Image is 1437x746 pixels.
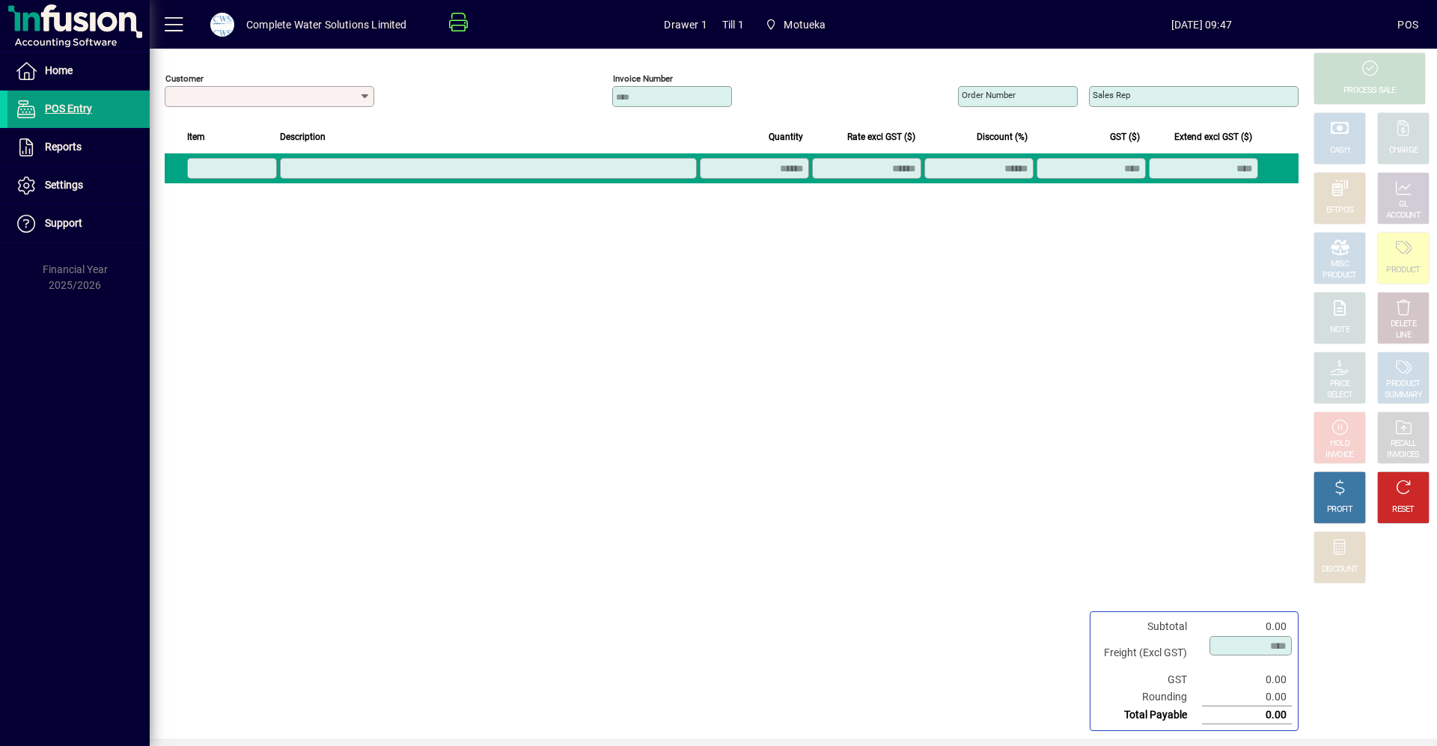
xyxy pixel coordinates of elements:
[1093,90,1130,100] mat-label: Sales rep
[759,11,832,38] span: Motueka
[1330,379,1350,390] div: PRICE
[1202,618,1292,635] td: 0.00
[45,141,82,153] span: Reports
[1389,145,1418,156] div: CHARGE
[1343,85,1396,97] div: PROCESS SALE
[1385,390,1422,401] div: SUMMARY
[613,73,673,84] mat-label: Invoice number
[1096,618,1202,635] td: Subtotal
[7,52,150,90] a: Home
[7,167,150,204] a: Settings
[769,129,803,145] span: Quantity
[1110,129,1140,145] span: GST ($)
[1391,438,1417,450] div: RECALL
[187,129,205,145] span: Item
[45,217,82,229] span: Support
[1330,145,1349,156] div: CASH
[977,129,1028,145] span: Discount (%)
[1096,688,1202,706] td: Rounding
[1386,265,1420,276] div: PRODUCT
[1330,325,1349,336] div: NOTE
[1387,450,1419,461] div: INVOICES
[1391,319,1416,330] div: DELETE
[1096,635,1202,671] td: Freight (Excl GST)
[1322,564,1358,575] div: DISCOUNT
[1005,13,1397,37] span: [DATE] 09:47
[1330,438,1349,450] div: HOLD
[1202,688,1292,706] td: 0.00
[246,13,407,37] div: Complete Water Solutions Limited
[1174,129,1252,145] span: Extend excl GST ($)
[165,73,204,84] mat-label: Customer
[784,13,826,37] span: Motueka
[7,129,150,166] a: Reports
[1202,706,1292,724] td: 0.00
[280,129,326,145] span: Description
[1202,671,1292,688] td: 0.00
[1326,205,1354,216] div: EFTPOS
[45,64,73,76] span: Home
[1399,199,1409,210] div: GL
[962,90,1016,100] mat-label: Order number
[1327,504,1352,516] div: PROFIT
[664,13,707,37] span: Drawer 1
[45,103,92,114] span: POS Entry
[1327,390,1353,401] div: SELECT
[1386,379,1420,390] div: PRODUCT
[1331,259,1349,270] div: MISC
[7,205,150,242] a: Support
[1096,671,1202,688] td: GST
[1096,706,1202,724] td: Total Payable
[1396,330,1411,341] div: LINE
[722,13,744,37] span: Till 1
[1325,450,1353,461] div: INVOICE
[1386,210,1421,221] div: ACCOUNT
[45,179,83,191] span: Settings
[1322,270,1356,281] div: PRODUCT
[847,129,915,145] span: Rate excl GST ($)
[1392,504,1415,516] div: RESET
[198,11,246,38] button: Profile
[1397,13,1418,37] div: POS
